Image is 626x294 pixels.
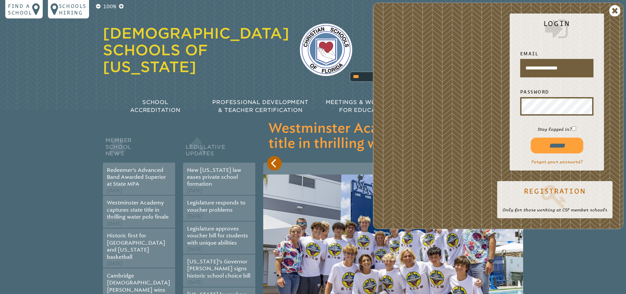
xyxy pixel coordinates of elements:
[212,99,308,113] span: Professional Development & Teacher Certification
[187,188,202,194] span: [DATE]
[502,207,607,213] p: Only for those working at CSF member schools
[187,167,241,187] a: New [US_STATE] law eases private school formation
[267,156,282,171] button: Previous
[515,126,599,132] p: Stay logged in?
[103,25,289,75] a: [DEMOGRAPHIC_DATA] Schools of [US_STATE]
[107,261,122,266] span: [DATE]
[520,88,593,96] label: Password
[103,136,175,163] h2: Member School News
[107,167,166,187] a: Redeemer’s Advanced Band Awarded Superior at State MPA
[187,258,250,279] a: [US_STATE]’s Governor [PERSON_NAME] signs historic school choice bill
[502,183,607,209] a: Registration
[107,200,169,220] a: Westminster Academy captures state title in thrilling water polo finale
[59,3,86,16] p: Schools Hiring
[531,159,583,164] a: Forgot your password?
[107,221,122,227] span: [DATE]
[187,214,202,219] span: [DATE]
[183,136,255,163] h2: Legislative Updates
[187,280,202,285] span: [DATE]
[515,19,599,42] h2: Login
[107,188,122,194] span: [DATE]
[187,200,245,213] a: Legislature responds to voucher problems
[130,99,180,113] span: School Accreditation
[300,23,352,76] img: csf-logo-web-colors.png
[326,99,406,113] span: Meetings & Workshops for Educators
[187,247,202,252] span: [DATE]
[8,3,32,16] p: Find a school
[363,28,523,80] p: The agency that [US_STATE]’s [DEMOGRAPHIC_DATA] schools rely on for best practices in accreditati...
[187,226,248,246] a: Legislature approves voucher bill for students with unique abilities
[268,121,518,151] h3: Westminster Academy captures state title in thrilling water polo finale
[102,3,118,11] p: 100%
[107,232,165,260] a: Historic first for [GEOGRAPHIC_DATA] and [US_STATE] basketball
[520,50,593,58] label: Email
